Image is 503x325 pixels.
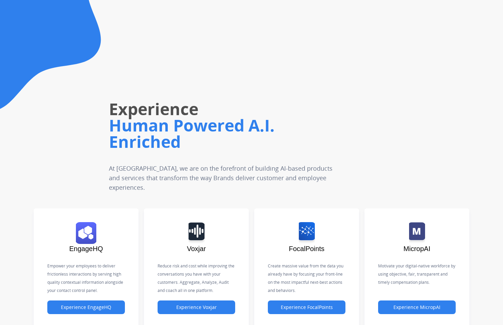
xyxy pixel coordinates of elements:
[158,300,235,314] button: Experience Voxjar
[404,245,431,252] span: MicropAI
[47,262,125,295] p: Empower your employees to deliver frictionless interactions by serving high quality contextual in...
[47,300,125,314] button: Experience EngageHQ
[109,98,361,120] h1: Experience
[109,164,361,192] p: At [GEOGRAPHIC_DATA], we are on the forefront of building AI-based products and services that tra...
[378,300,456,314] button: Experience MicropAI
[378,305,456,310] a: Experience MicropAI
[158,305,235,310] a: Experience Voxjar
[378,262,456,287] p: Motivate your digital-native workforce by using objective, fair, transparent and timely compensat...
[69,245,103,252] span: EngageHQ
[289,245,325,252] span: FocalPoints
[268,305,345,310] a: Experience FocalPoints
[189,222,205,244] img: logo
[299,222,315,244] img: logo
[268,262,345,295] p: Create massive value from the data you already have by focusing your front-line on the most impac...
[158,262,235,295] p: Reduce risk and cost while improving the conversations you have with your customers. Aggregate, A...
[47,305,125,310] a: Experience EngageHQ
[409,222,425,244] img: logo
[109,114,361,153] h1: Human Powered A.I. Enriched
[187,245,206,252] span: Voxjar
[268,300,345,314] button: Experience FocalPoints
[76,222,96,244] img: logo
